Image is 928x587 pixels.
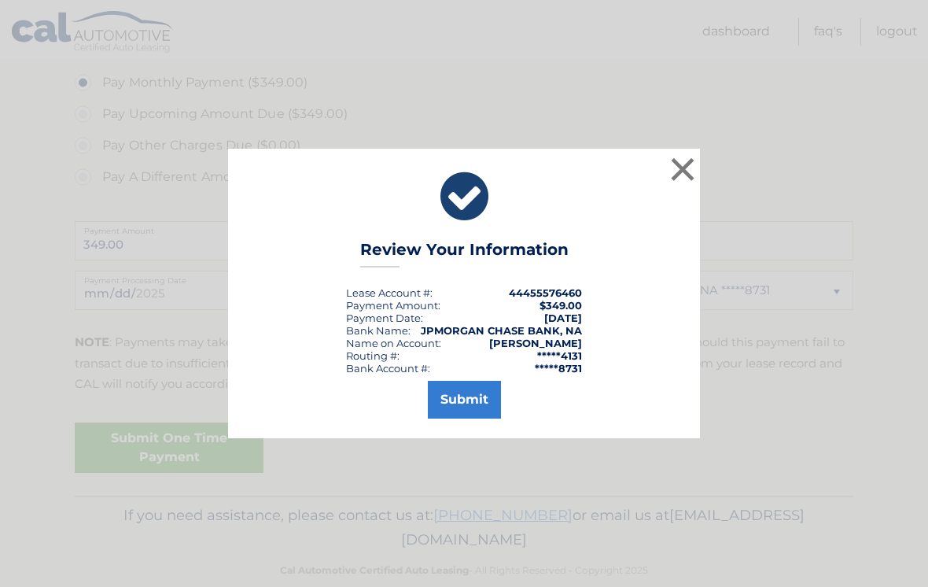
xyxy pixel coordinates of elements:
span: [DATE] [544,312,582,324]
div: Name on Account: [346,337,441,349]
div: Bank Name: [346,324,411,337]
button: Submit [428,381,501,419]
span: Payment Date [346,312,421,324]
div: : [346,312,423,324]
div: Lease Account #: [346,286,433,299]
h3: Review Your Information [360,240,569,268]
div: Payment Amount: [346,299,440,312]
span: $349.00 [539,299,582,312]
strong: [PERSON_NAME] [489,337,582,349]
button: × [667,153,698,185]
div: Bank Account #: [346,362,430,375]
strong: 44455576460 [509,286,582,299]
div: Routing #: [346,349,400,362]
strong: JPMORGAN CHASE BANK, NA [421,324,582,337]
